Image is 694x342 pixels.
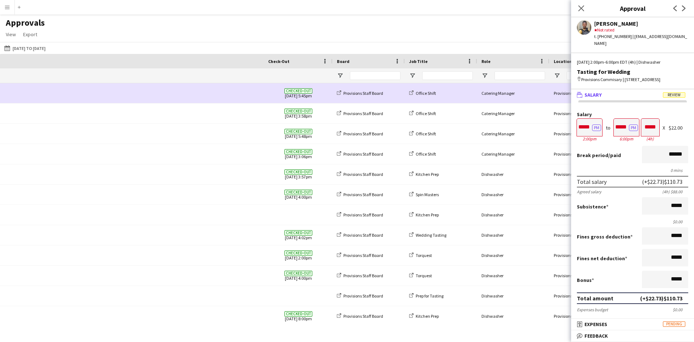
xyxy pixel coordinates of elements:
[337,59,350,64] span: Board
[343,293,383,299] span: Provisions Staff Board
[577,136,602,142] div: 2:00pm
[577,59,688,66] div: [DATE] 2:00pm-6:00pm EDT (4h) | Dishwasher
[409,151,436,157] a: Office Shift
[477,225,549,245] div: Dishwasher
[343,313,383,319] span: Provisions Staff Board
[337,313,383,319] a: Provisions Staff Board
[549,185,622,204] div: Provisions Commisary
[284,129,312,134] span: Checked-out
[481,59,490,64] span: Role
[3,44,47,52] button: [DATE] to [DATE]
[409,212,439,218] a: Kitchen Prep
[592,124,601,131] button: PM
[268,59,290,64] span: Check-Out
[641,136,659,142] div: 4h
[594,33,688,46] div: t. [PHONE_NUMBER] | [EMAIL_ADDRESS][DOMAIN_NAME]
[549,245,622,265] div: Provisions Commisary
[284,311,312,317] span: Checked-out
[6,31,16,38] span: View
[477,104,549,123] div: Catering Manager
[577,255,627,262] label: Fines net deduction
[343,111,383,116] span: Provisions Staff Board
[23,31,37,38] span: Export
[416,313,439,319] span: Kitchen Prep
[337,253,383,258] a: Provisions Staff Board
[584,333,608,339] span: Feedback
[343,151,383,157] span: Provisions Staff Board
[284,109,312,114] span: Checked-out
[549,205,622,225] div: Provisions Commisary
[584,92,602,98] span: Salary
[494,71,545,80] input: Role Filter Input
[577,219,688,224] div: $0.00
[268,144,328,164] span: [DATE] 3:06pm
[284,250,312,256] span: Checked-out
[662,189,688,194] div: (4h) $88.00
[577,68,688,75] div: Tasting for Wedding
[343,131,383,136] span: Provisions Staff Board
[673,307,688,312] div: $0.00
[3,30,19,39] a: View
[268,83,328,103] span: [DATE] 5:45pm
[549,266,622,286] div: Provisions Commisary
[571,319,694,330] mat-expansion-panel-header: ExpensesPending
[571,330,694,341] mat-expansion-panel-header: Feedback
[343,253,383,258] span: Provisions Staff Board
[577,152,621,159] label: /paid
[577,178,607,185] div: Total salary
[549,124,622,144] div: Provisions HQ
[284,190,312,195] span: Checked-out
[284,271,312,276] span: Checked-out
[409,293,444,299] a: Prep for Tasting
[549,164,622,184] div: Provisions Commisary
[337,293,383,299] a: Provisions Staff Board
[477,306,549,326] div: Dishwasher
[663,125,665,131] div: X
[549,286,622,306] div: Provisions Commisary
[594,27,688,33] div: Not rated
[268,124,328,144] span: [DATE] 5:48pm
[337,131,383,136] a: Provisions Staff Board
[284,88,312,94] span: Checked-out
[571,89,694,100] mat-expansion-panel-header: SalaryReview
[337,111,383,116] a: Provisions Staff Board
[549,104,622,123] div: Provisions HQ
[343,192,383,197] span: Provisions Staff Board
[477,164,549,184] div: Dishwasher
[416,273,432,278] span: Torquest
[594,20,688,27] div: [PERSON_NAME]
[268,104,328,123] span: [DATE] 3:58pm
[409,111,436,116] a: Office Shift
[663,321,685,327] span: Pending
[284,149,312,155] span: Checked-out
[268,185,328,204] span: [DATE] 4:00pm
[409,253,432,258] a: Torquest
[343,90,383,96] span: Provisions Staff Board
[409,192,439,197] a: Spin Masters
[422,71,473,80] input: Job Title Filter Input
[409,313,439,319] a: Kitchen Prep
[268,306,328,326] span: [DATE] 8:00pm
[477,83,549,103] div: Catering Manager
[640,295,682,302] div: (+$22.73) $110.73
[416,172,439,177] span: Kitchen Prep
[477,266,549,286] div: Dishwasher
[268,266,328,286] span: [DATE] 4:00pm
[577,76,688,83] div: Provisions Commisary | [STREET_ADDRESS]
[337,151,383,157] a: Provisions Staff Board
[477,185,549,204] div: Dishwasher
[416,212,439,218] span: Kitchen Prep
[409,273,432,278] a: Torquest
[477,144,549,164] div: Catering Manager
[409,72,416,79] button: Open Filter Menu
[416,192,439,197] span: Spin Masters
[284,169,312,175] span: Checked-out
[577,189,601,194] div: Agreed salary
[549,306,622,326] div: Provisions Commisary
[577,233,633,240] label: Fines gross deduction
[20,30,40,39] a: Export
[284,230,312,236] span: Checked-out
[549,83,622,103] div: Provisions HQ
[343,172,383,177] span: Provisions Staff Board
[337,192,383,197] a: Provisions Staff Board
